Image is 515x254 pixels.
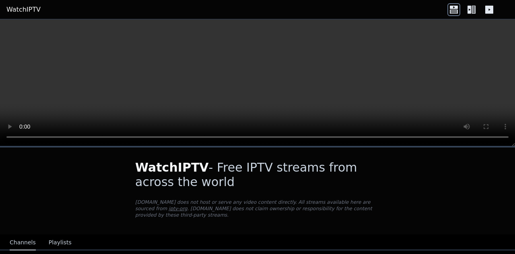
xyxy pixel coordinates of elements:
[49,235,72,250] button: Playlists
[135,199,380,218] p: [DOMAIN_NAME] does not host or serve any video content directly. All streams available here are s...
[10,235,36,250] button: Channels
[6,5,41,14] a: WatchIPTV
[135,160,209,174] span: WatchIPTV
[169,206,187,211] a: iptv-org
[135,160,380,189] h1: - Free IPTV streams from across the world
